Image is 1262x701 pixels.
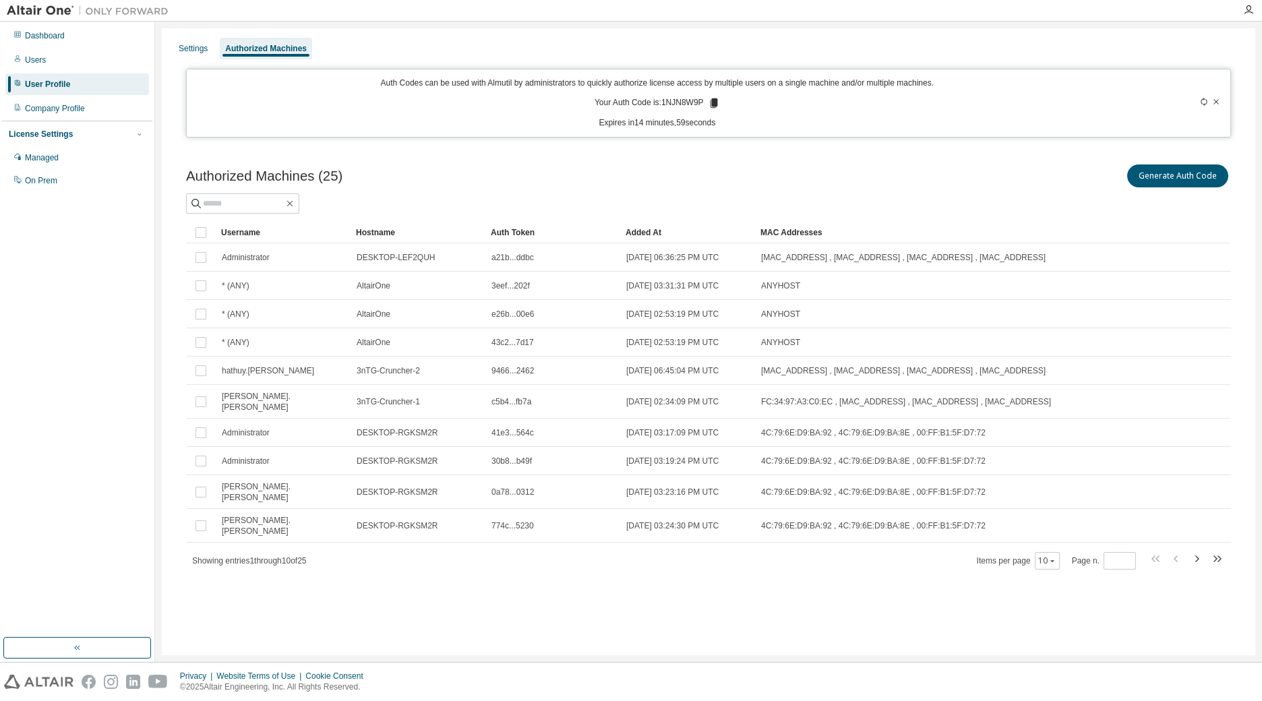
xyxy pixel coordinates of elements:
span: hathuy.[PERSON_NAME] [222,365,314,376]
div: On Prem [25,175,57,186]
span: 3nTG-Cruncher-2 [357,365,420,376]
span: Administrator [222,252,270,263]
span: Showing entries 1 through 10 of 25 [192,556,307,566]
span: [DATE] 03:24:30 PM UTC [626,520,719,531]
span: ANYHOST [761,337,800,348]
span: Page n. [1072,552,1136,570]
span: [PERSON_NAME].[PERSON_NAME] [222,515,344,537]
span: Administrator [222,456,270,466]
span: 4C:79:6E:D9:BA:92 , 4C:79:6E:D9:BA:8E , 00:FF:B1:5F:D7:72 [761,487,986,497]
span: [MAC_ADDRESS] , [MAC_ADDRESS] , [MAC_ADDRESS] , [MAC_ADDRESS] [761,252,1046,263]
p: Auth Codes can be used with Almutil by administrators to quickly authorize license access by mult... [195,78,1120,89]
div: Auth Token [491,222,615,243]
div: Company Profile [25,103,85,114]
img: facebook.svg [82,675,96,689]
img: linkedin.svg [126,675,140,689]
div: License Settings [9,129,73,140]
span: [PERSON_NAME].[PERSON_NAME] [222,391,344,413]
span: * (ANY) [222,337,249,348]
div: Added At [626,222,750,243]
span: ANYHOST [761,280,800,291]
div: Managed [25,152,59,163]
span: * (ANY) [222,309,249,319]
div: Username [221,222,345,243]
span: 3eef...202f [491,280,530,291]
div: User Profile [25,79,70,90]
span: 3nTG-Cruncher-1 [357,396,420,407]
img: Altair One [7,4,175,18]
span: [DATE] 03:17:09 PM UTC [626,427,719,438]
p: © 2025 Altair Engineering, Inc. All Rights Reserved. [180,681,371,693]
span: FC:34:97:A3:C0:EC , [MAC_ADDRESS] , [MAC_ADDRESS] , [MAC_ADDRESS] [761,396,1051,407]
span: [DATE] 02:53:19 PM UTC [626,309,719,319]
span: AltairOne [357,280,390,291]
div: Settings [179,43,208,54]
span: [DATE] 02:53:19 PM UTC [626,337,719,348]
span: ANYHOST [761,309,800,319]
span: 4C:79:6E:D9:BA:92 , 4C:79:6E:D9:BA:8E , 00:FF:B1:5F:D7:72 [761,520,986,531]
span: 0a78...0312 [491,487,534,497]
span: e26b...00e6 [491,309,534,319]
p: Your Auth Code is: 1NJN8W9P [595,97,720,109]
span: 41e3...564c [491,427,534,438]
span: DESKTOP-RGKSM2R [357,456,438,466]
span: DESKTOP-RGKSM2R [357,487,438,497]
div: Users [25,55,46,65]
span: Items per page [977,552,1060,570]
span: 4C:79:6E:D9:BA:92 , 4C:79:6E:D9:BA:8E , 00:FF:B1:5F:D7:72 [761,427,986,438]
div: MAC Addresses [760,222,1089,243]
div: Hostname [356,222,480,243]
span: c5b4...fb7a [491,396,531,407]
span: [DATE] 03:23:16 PM UTC [626,487,719,497]
span: [DATE] 06:45:04 PM UTC [626,365,719,376]
span: a21b...ddbc [491,252,534,263]
span: [DATE] 06:36:25 PM UTC [626,252,719,263]
span: 43c2...7d17 [491,337,534,348]
div: Website Terms of Use [216,671,305,681]
div: Privacy [180,671,216,681]
span: 4C:79:6E:D9:BA:92 , 4C:79:6E:D9:BA:8E , 00:FF:B1:5F:D7:72 [761,456,986,466]
span: DESKTOP-RGKSM2R [357,520,438,531]
img: youtube.svg [148,675,168,689]
span: [DATE] 03:19:24 PM UTC [626,456,719,466]
span: [DATE] 03:31:31 PM UTC [626,280,719,291]
span: DESKTOP-LEF2QUH [357,252,435,263]
span: Administrator [222,427,270,438]
p: Expires in 14 minutes, 59 seconds [195,117,1120,129]
img: instagram.svg [104,675,118,689]
button: Generate Auth Code [1127,164,1228,187]
span: [PERSON_NAME].[PERSON_NAME] [222,481,344,503]
div: Dashboard [25,30,65,41]
span: 30b8...b49f [491,456,532,466]
span: * (ANY) [222,280,249,291]
div: Cookie Consent [305,671,371,681]
span: 774c...5230 [491,520,534,531]
span: [MAC_ADDRESS] , [MAC_ADDRESS] , [MAC_ADDRESS] , [MAC_ADDRESS] [761,365,1046,376]
span: AltairOne [357,337,390,348]
span: [DATE] 02:34:09 PM UTC [626,396,719,407]
img: altair_logo.svg [4,675,73,689]
span: DESKTOP-RGKSM2R [357,427,438,438]
span: 9466...2462 [491,365,534,376]
span: AltairOne [357,309,390,319]
button: 10 [1038,555,1056,566]
span: Authorized Machines (25) [186,169,342,184]
div: Authorized Machines [225,43,307,54]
